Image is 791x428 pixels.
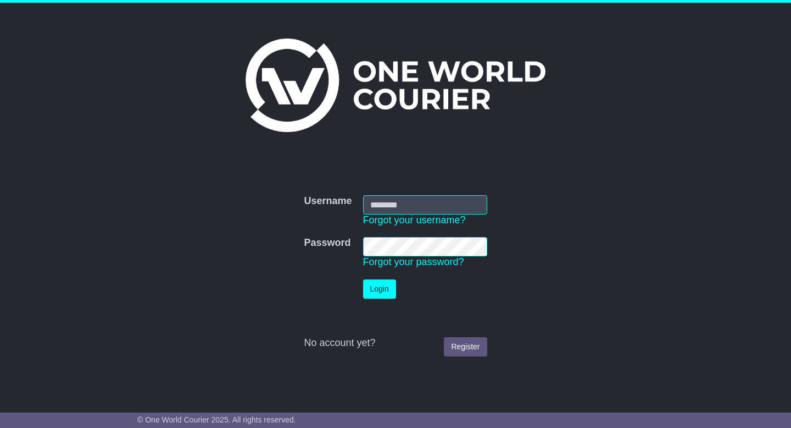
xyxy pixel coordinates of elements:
label: Username [304,195,352,207]
button: Login [363,279,396,299]
a: Register [444,337,487,356]
label: Password [304,237,350,249]
img: One World [246,39,545,132]
a: Forgot your username? [363,215,466,226]
a: Forgot your password? [363,256,464,267]
span: © One World Courier 2025. All rights reserved. [137,415,296,424]
div: No account yet? [304,337,487,349]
